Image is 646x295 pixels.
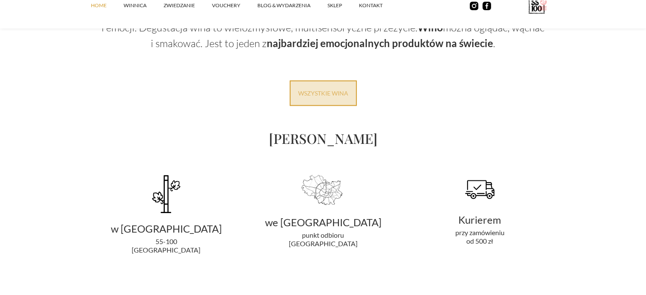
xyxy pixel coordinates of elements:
div: [PERSON_NAME] [91,131,555,145]
div: punkt odbioru [GEOGRAPHIC_DATA] [248,230,398,247]
div: we [GEOGRAPHIC_DATA] [248,218,398,226]
div: Kurierem [405,215,555,224]
div: w [GEOGRAPHIC_DATA] [91,224,241,233]
strong: najbardziej emocjonalnych produktów na świecie [267,37,493,49]
a: Wszystkie wina [290,80,357,106]
div: 55-100 [GEOGRAPHIC_DATA] [91,237,241,254]
div: przy zamówieniu od 500 zł [405,228,555,245]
